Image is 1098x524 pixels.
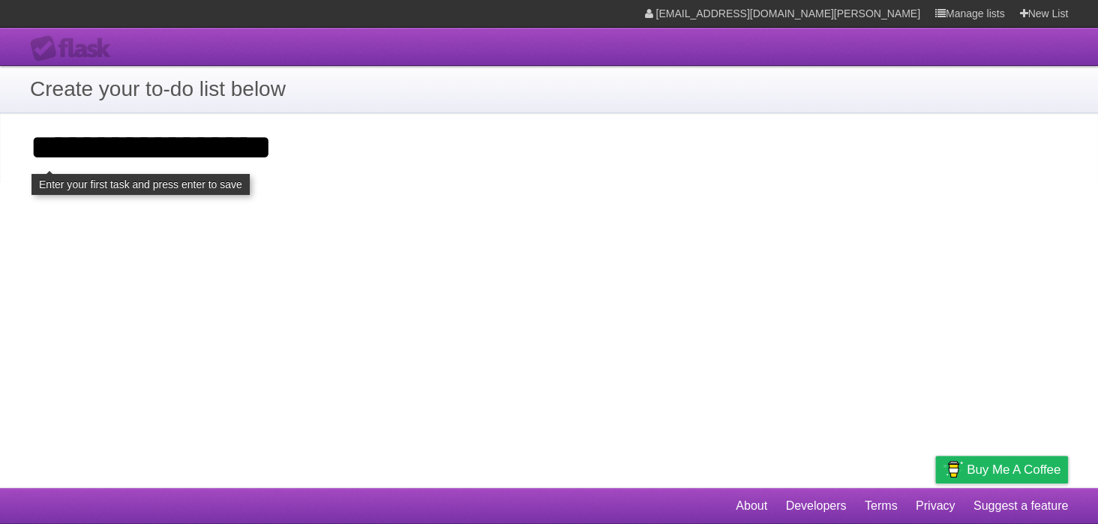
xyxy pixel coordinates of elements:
[30,73,1068,105] h1: Create your to-do list below
[935,456,1068,484] a: Buy me a coffee
[973,492,1068,520] a: Suggest a feature
[916,492,955,520] a: Privacy
[736,492,767,520] a: About
[30,35,120,62] div: Flask
[865,492,898,520] a: Terms
[785,492,846,520] a: Developers
[943,457,963,482] img: Buy me a coffee
[967,457,1060,483] span: Buy me a coffee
